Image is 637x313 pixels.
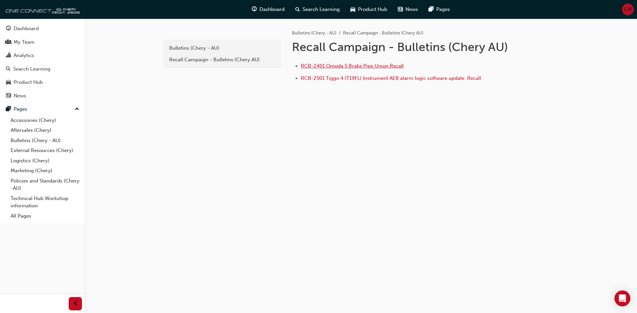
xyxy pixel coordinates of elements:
a: All Pages [8,211,82,221]
span: Pages [436,6,450,13]
span: car-icon [350,5,355,14]
button: Pages [3,103,82,115]
span: news-icon [398,5,403,14]
span: RCB-2501 Tiggo 4 (T19FL) Instrument AEB alarm logic software update ﻿ Recall [301,75,481,81]
span: search-icon [295,5,300,14]
button: DashboardMy TeamAnalyticsSearch LearningProduct HubNews [3,21,82,103]
li: Recall Campaign - Bulletins (Chery AU) [343,29,423,37]
a: guage-iconDashboard [247,3,290,16]
span: up-icon [75,105,79,114]
a: news-iconNews [392,3,423,16]
a: Accessories (Chery) [8,115,82,126]
span: guage-icon [6,26,11,32]
span: Search Learning [303,6,340,13]
a: Search Learning [3,63,82,75]
div: Recall Campaign - Bulletins (Chery AU) [169,56,275,64]
div: My Team [14,38,35,46]
a: RCB-2401 Omoda 5 Brake Pipe Union Recall [301,63,404,69]
a: pages-iconPages [423,3,455,16]
a: Product Hub [3,76,82,88]
span: News [405,6,418,13]
a: Bulletins (Chery - AU) [292,30,336,36]
span: Dashboard [259,6,285,13]
a: Dashboard [3,23,82,35]
a: Bulletins (Chery - AU) [166,42,279,54]
a: Aftersales (Chery) [8,125,82,135]
span: Product Hub [358,6,387,13]
span: news-icon [6,93,11,99]
span: people-icon [6,39,11,45]
div: Search Learning [13,65,50,73]
a: RCB-2501 Tiggo 4 (T19FL) Instrument AEB alarm logic software update Recall [301,75,481,81]
span: car-icon [6,79,11,85]
a: Marketing (Chery) [8,166,82,176]
span: CM [624,6,632,13]
a: Technical Hub Workshop information [8,193,82,211]
a: Policies and Standards (Chery -AU) [8,176,82,193]
h1: Recall Campaign - Bulletins (Chery AU) [292,40,510,54]
a: search-iconSearch Learning [290,3,345,16]
div: Analytics [14,52,34,59]
span: search-icon [6,66,11,72]
a: Analytics [3,49,82,62]
a: External Resources (Chery) [8,145,82,156]
a: Logistics (Chery) [8,156,82,166]
div: Product Hub [14,78,43,86]
div: Dashboard [14,25,39,32]
span: chart-icon [6,53,11,59]
a: car-iconProduct Hub [345,3,392,16]
div: Bulletins (Chery - AU) [169,44,275,52]
span: guage-icon [252,5,257,14]
button: CM [622,4,634,15]
span: prev-icon [73,300,78,308]
a: Bulletins (Chery - AU) [8,135,82,146]
span: pages-icon [429,5,434,14]
a: My Team [3,36,82,48]
div: Open Intercom Messenger [614,290,630,306]
div: Pages [14,105,27,113]
div: News [14,92,26,100]
a: News [3,90,82,102]
img: oneconnect [3,3,80,16]
a: Recall Campaign - Bulletins (Chery AU) [166,54,279,66]
span: pages-icon [6,106,11,112]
